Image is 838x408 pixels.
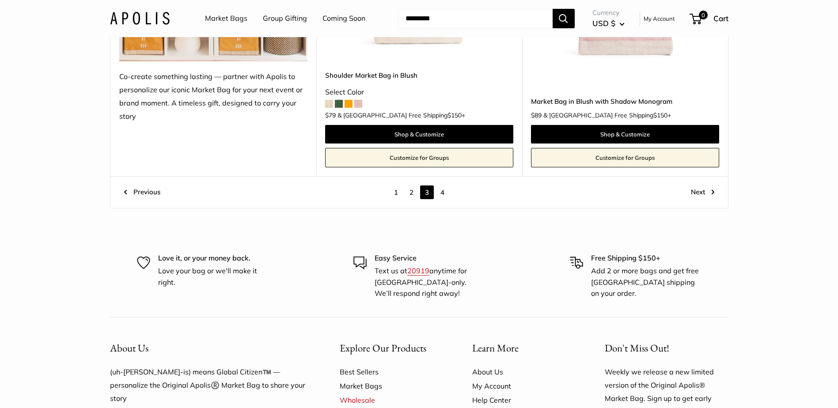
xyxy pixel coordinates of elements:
[263,12,307,25] a: Group Gifting
[644,13,675,24] a: My Account
[389,185,403,199] a: 1
[124,185,160,199] a: Previous
[472,341,519,355] span: Learn More
[531,111,542,119] span: $89
[713,14,728,23] span: Cart
[110,341,148,355] span: About Us
[405,185,418,199] a: 2
[472,340,574,357] button: Learn More
[690,11,728,26] a: 0 Cart
[340,379,441,393] a: Market Bags
[653,111,667,119] span: $150
[698,11,707,19] span: 0
[340,341,426,355] span: Explore Our Products
[325,148,513,167] a: Customize for Groups
[592,16,625,30] button: USD $
[110,366,309,405] p: (uh-[PERSON_NAME]-is) means Global Citizen™️ — personalize the Original Apolis®️ Market Bag to sh...
[420,185,434,199] span: 3
[531,125,719,144] a: Shop & Customize
[110,12,170,25] img: Apolis
[119,70,307,123] div: Co-create something lasting — partner with Apolis to personalize our iconic Market Bag for your n...
[691,185,715,199] a: Next
[591,265,701,299] p: Add 2 or more bags and get free [GEOGRAPHIC_DATA] shipping on your order.
[543,112,671,118] span: & [GEOGRAPHIC_DATA] Free Shipping +
[110,340,309,357] button: About Us
[375,253,485,264] p: Easy Service
[407,266,429,275] a: 20919
[591,253,701,264] p: Free Shipping $150+
[605,340,728,357] p: Don't Miss Out!
[158,253,269,264] p: Love it, or your money back.
[325,111,336,119] span: $79
[158,265,269,288] p: Love your bag or we'll make it right.
[340,393,441,407] a: Wholesale
[325,86,513,99] div: Select Color
[375,265,485,299] p: Text us at anytime for [GEOGRAPHIC_DATA]-only. We’ll respond right away!
[205,12,247,25] a: Market Bags
[553,9,575,28] button: Search
[325,125,513,144] a: Shop & Customize
[472,365,574,379] a: About Us
[472,393,574,407] a: Help Center
[340,365,441,379] a: Best Sellers
[7,374,95,401] iframe: Sign Up via Text for Offers
[472,379,574,393] a: My Account
[592,7,625,19] span: Currency
[447,111,462,119] span: $150
[340,340,441,357] button: Explore Our Products
[531,148,719,167] a: Customize for Groups
[322,12,365,25] a: Coming Soon
[436,185,449,199] a: 4
[531,96,719,106] a: Market Bag in Blush with Shadow Monogram
[337,112,465,118] span: & [GEOGRAPHIC_DATA] Free Shipping +
[398,9,553,28] input: Search...
[325,70,513,80] a: Shoulder Market Bag in Blush
[592,19,615,28] span: USD $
